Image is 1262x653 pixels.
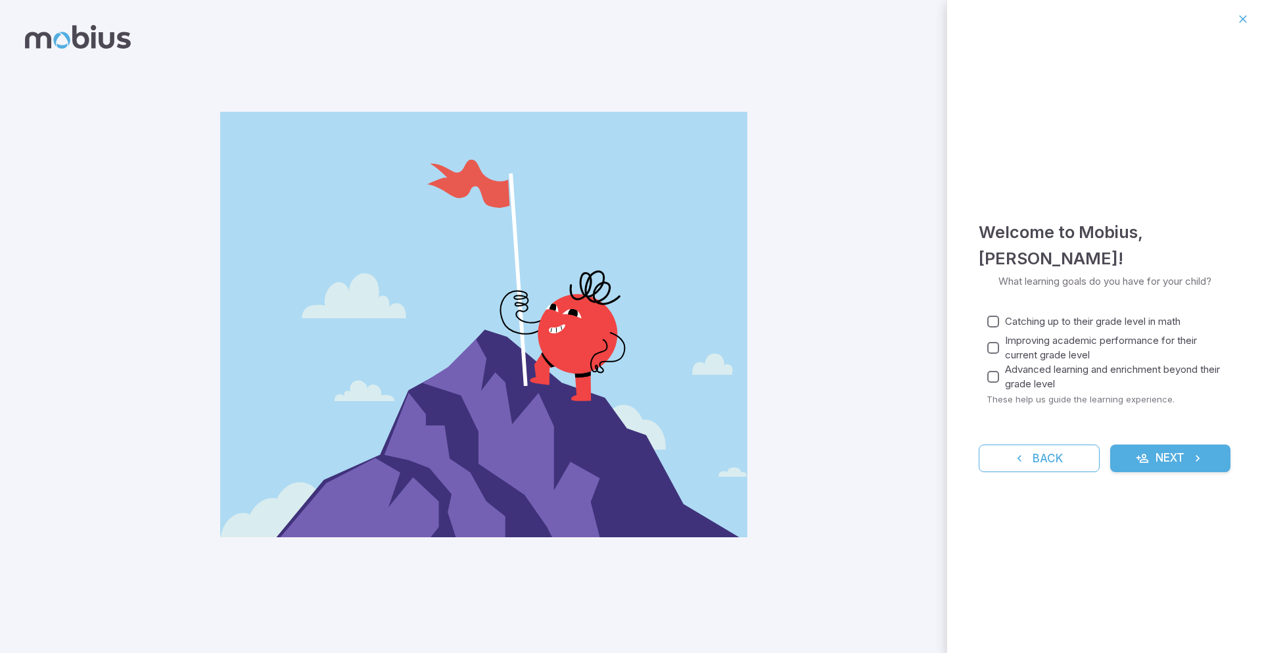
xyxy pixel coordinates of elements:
[1005,314,1180,329] span: Catching up to their grade level in math
[220,112,747,537] img: parent_2-illustration
[987,393,1230,405] p: These help us guide the learning experience.
[1005,362,1220,391] span: Advanced learning and enrichment beyond their grade level
[979,219,1230,272] h4: Welcome to Mobius , [PERSON_NAME] !
[998,274,1211,289] p: What learning goals do you have for your child?
[979,445,1100,472] button: Back
[1110,445,1231,472] button: Next
[1005,333,1220,362] span: Improving academic performance for their current grade level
